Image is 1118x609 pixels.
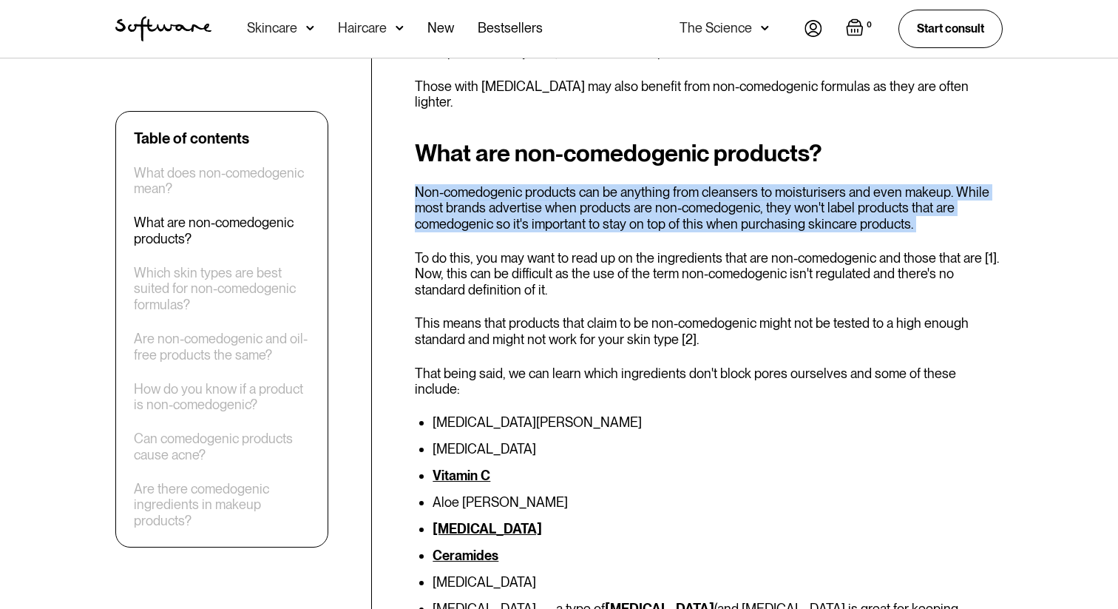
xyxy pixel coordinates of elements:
img: arrow down [306,21,314,36]
div: Haircare [338,21,387,36]
a: What are non-comedogenic products? [134,215,310,247]
li: [MEDICAL_DATA] [433,575,1003,590]
a: Start consult [898,10,1003,47]
p: That being said, we can learn which ingredients don't block pores ourselves and some of these inc... [415,366,1003,397]
li: Aloe [PERSON_NAME] [433,495,1003,510]
a: What does non-comedogenic mean? [134,165,310,197]
a: Open empty cart [846,18,875,39]
li: [MEDICAL_DATA][PERSON_NAME] [433,415,1003,430]
div: Skincare [247,21,297,36]
img: Software Logo [115,16,211,41]
p: To do this, you may want to read up on the ingredients that are non-comedogenic and those that ar... [415,250,1003,298]
a: Which skin types are best suited for non-comedogenic formulas? [134,265,310,313]
img: arrow down [396,21,404,36]
p: Non-comedogenic products can be anything from cleansers to moisturisers and even makeup. While mo... [415,184,1003,232]
img: arrow down [761,21,769,36]
div: Table of contents [134,129,249,147]
a: Are non-comedogenic and oil-free products the same? [134,331,310,363]
a: How do you know if a product is non-comedogenic? [134,381,310,413]
h2: What are non-comedogenic products? [415,140,1003,166]
a: [MEDICAL_DATA] [433,521,542,536]
div: 0 [864,18,875,32]
a: Vitamin C [433,468,490,483]
li: [MEDICAL_DATA] [433,442,1003,457]
a: Are there comedogenic ingredients in makeup products? [134,481,310,529]
div: The Science [680,21,752,36]
a: home [115,16,211,41]
a: Ceramides [433,548,498,563]
p: This means that products that claim to be non-comedogenic might not be tested to a high enough st... [415,315,1003,347]
p: Those with [MEDICAL_DATA] may also benefit from non-comedogenic formulas as they are often lighter. [415,78,1003,110]
a: Can comedogenic products cause acne? [134,431,310,463]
